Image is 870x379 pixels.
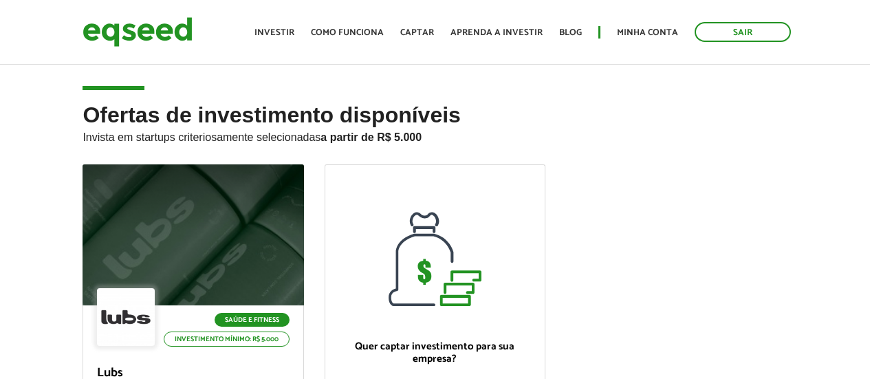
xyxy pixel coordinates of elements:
a: Sair [695,22,791,42]
a: Captar [400,28,434,37]
p: Investimento mínimo: R$ 5.000 [164,332,290,347]
a: Como funciona [311,28,384,37]
a: Blog [559,28,582,37]
a: Aprenda a investir [450,28,543,37]
a: Investir [254,28,294,37]
strong: a partir de R$ 5.000 [320,131,422,143]
p: Saúde e Fitness [215,313,290,327]
img: EqSeed [83,14,193,50]
a: Minha conta [617,28,678,37]
p: Invista em startups criteriosamente selecionadas [83,127,787,144]
p: Quer captar investimento para sua empresa? [339,340,531,365]
h2: Ofertas de investimento disponíveis [83,103,787,164]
